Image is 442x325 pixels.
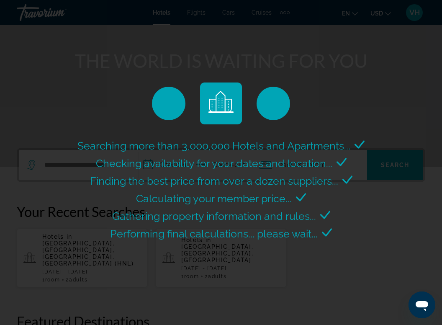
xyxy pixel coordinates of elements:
iframe: Button to launch messaging window [409,291,435,318]
span: Calculating your member price... [136,192,292,205]
span: Searching more than 3,000,000 Hotels and Apartments... [77,139,350,152]
span: Finding the best price from over a dozen suppliers... [90,175,338,187]
span: Performing final calculations... please wait... [110,227,318,240]
span: Gathering property information and rules... [112,210,316,222]
span: Checking availability for your dates and location... [96,157,332,170]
